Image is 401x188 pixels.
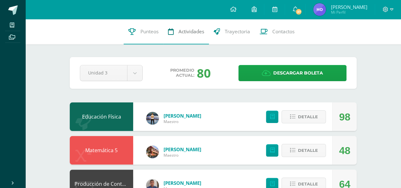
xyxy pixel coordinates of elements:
[331,10,367,15] span: Mi Perfil
[170,68,194,78] span: Promedio actual:
[164,119,201,124] span: Maestro
[164,146,201,152] a: [PERSON_NAME]
[272,28,294,35] span: Contactos
[164,152,201,158] span: Maestro
[339,103,350,131] div: 98
[164,180,201,186] a: [PERSON_NAME]
[273,65,323,81] span: Descargar boleta
[124,19,163,44] a: Punteos
[197,65,211,81] div: 80
[298,111,318,123] span: Detalle
[163,19,209,44] a: Actividades
[331,4,367,10] span: [PERSON_NAME]
[281,110,326,123] button: Detalle
[209,19,255,44] a: Trayectoria
[178,28,204,35] span: Actividades
[146,146,159,158] img: 0a4f8d2552c82aaa76f7aefb013bc2ce.png
[70,102,133,131] div: Educación Física
[164,113,201,119] a: [PERSON_NAME]
[255,19,299,44] a: Contactos
[146,112,159,125] img: bde165c00b944de6c05dcae7d51e2fcc.png
[281,144,326,157] button: Detalle
[88,65,119,80] span: Unidad 3
[313,3,326,16] img: c132ae1ba878e114016cacd6134534ba.png
[339,136,350,165] div: 48
[80,65,142,81] a: Unidad 3
[238,65,346,81] a: Descargar boleta
[70,136,133,165] div: Matemática 5
[140,28,158,35] span: Punteos
[225,28,250,35] span: Trayectoria
[298,145,318,156] span: Detalle
[295,8,302,15] span: 37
